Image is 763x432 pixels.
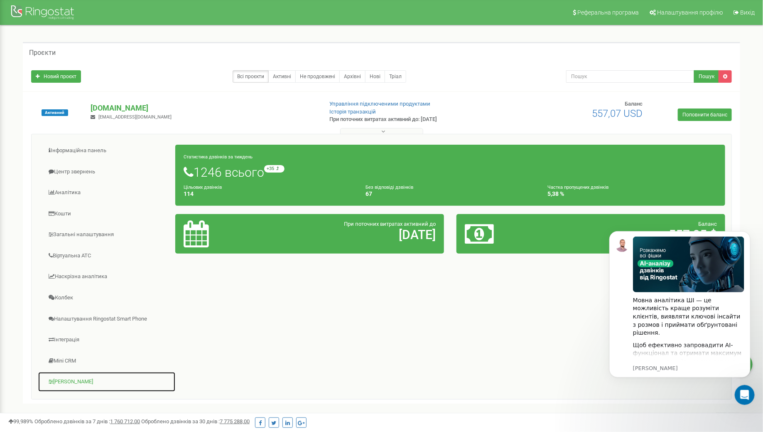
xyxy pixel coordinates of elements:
span: При поточних витратах активний до [344,221,436,227]
a: Налаштування Ringostat Smart Phone [38,309,176,329]
iframe: Intercom live chat [735,385,755,405]
p: [DOMAIN_NAME] [91,103,316,114]
h4: 114 [184,191,353,197]
button: Пошук [694,70,719,83]
small: Цільових дзвінків [184,185,222,190]
u: 7 775 288,00 [220,418,250,425]
h2: 557,05 $ [553,228,717,242]
a: Віртуальна АТС [38,246,176,266]
span: Вихід [740,9,755,16]
small: Статистика дзвінків за тиждень [184,154,253,160]
small: +35 [264,165,285,173]
a: Колбек [38,288,176,308]
a: Кошти [38,204,176,224]
span: 557,07 USD [592,108,643,119]
a: Не продовжені [295,70,340,83]
a: Нові [365,70,385,83]
a: Аналiтика [38,183,176,203]
a: Управління підключеними продуктами [329,101,430,107]
small: Частка пропущених дзвінків [547,185,608,190]
span: Баланс [625,101,643,107]
a: Новий проєкт [31,70,81,83]
h5: Проєкти [29,49,56,57]
a: Історія транзакцій [329,109,376,115]
span: Активний [42,109,68,116]
a: Тріал [385,70,406,83]
h1: 1246 всього [184,165,717,179]
u: 1 760 712,00 [110,418,140,425]
a: [PERSON_NAME] [38,372,176,392]
small: Без відповіді дзвінків [366,185,413,190]
span: Налаштування профілю [657,9,723,16]
a: Центр звернень [38,162,176,182]
a: Інформаційна панель [38,141,176,161]
a: Всі проєкти [233,70,269,83]
a: Архівні [339,70,366,83]
h4: 67 [366,191,535,197]
span: Оброблено дзвінків за 7 днів : [34,418,140,425]
a: Активні [268,70,296,83]
a: Наскрізна аналітика [38,267,176,287]
span: 99,989% [8,418,33,425]
h2: [DATE] [272,228,436,242]
h4: 5,38 % [547,191,717,197]
a: Mini CRM [38,351,176,371]
a: Поповнити баланс [678,109,732,121]
span: Реферальна програма [577,9,639,16]
p: При поточних витратах активний до: [DATE] [329,116,495,123]
a: Інтеграція [38,330,176,350]
span: [EMAIL_ADDRESS][DOMAIN_NAME] [98,114,172,120]
input: Пошук [566,70,694,83]
span: Оброблено дзвінків за 30 днів : [141,418,250,425]
iframe: Intercom notifications повідомлення [597,219,763,410]
a: Загальні налаштування [38,225,176,245]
